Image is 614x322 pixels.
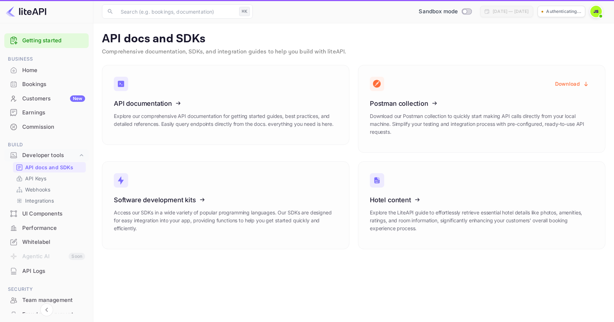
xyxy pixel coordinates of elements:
div: Performance [4,221,89,235]
div: [DATE] — [DATE] [493,8,529,15]
span: Build [4,141,89,149]
p: API Keys [25,175,46,182]
div: Bookings [22,80,85,89]
div: Home [22,66,85,75]
a: API Logs [4,264,89,278]
h3: Software development kits [114,196,338,204]
div: API Keys [13,173,86,184]
button: Download [551,77,594,91]
img: John Sutton [590,6,602,17]
div: Developer tools [22,151,78,160]
span: Business [4,55,89,63]
span: Sandbox mode [419,8,458,16]
p: Download our Postman collection to quickly start making API calls directly from your local machin... [370,112,594,136]
a: CustomersNew [4,92,89,105]
p: Authenticating... [546,8,581,15]
a: API documentationExplore our comprehensive API documentation for getting started guides, best pra... [102,65,349,145]
div: ⌘K [239,7,250,16]
div: Team management [22,296,85,304]
div: API docs and SDKs [13,162,86,172]
a: Webhooks [16,186,83,193]
p: Comprehensive documentation, SDKs, and integration guides to help you build with liteAPI. [102,48,605,56]
a: Fraud management [4,308,89,321]
div: Earnings [4,106,89,120]
a: Getting started [22,37,85,45]
div: Getting started [4,33,89,48]
p: Access our SDKs in a wide variety of popular programming languages. Our SDKs are designed for eas... [114,209,338,232]
div: Developer tools [4,149,89,162]
img: LiteAPI logo [6,6,46,17]
div: Team management [4,293,89,307]
a: API Keys [16,175,83,182]
div: Webhooks [13,184,86,195]
div: Integrations [13,195,86,206]
a: Performance [4,221,89,235]
div: CustomersNew [4,92,89,106]
div: New [70,95,85,102]
a: Whitelabel [4,235,89,248]
div: API Logs [22,267,85,275]
a: Earnings [4,106,89,119]
div: Bookings [4,77,89,91]
h3: Hotel content [370,196,594,204]
a: API docs and SDKs [16,164,83,171]
div: Customers [22,95,85,103]
div: Performance [22,224,85,232]
a: Hotel contentExplore the LiteAPI guide to effortlessly retrieve essential hotel details like phot... [358,161,605,249]
div: UI Components [22,210,85,218]
a: Bookings [4,77,89,91]
p: Integrations [25,197,54,204]
p: Webhooks [25,186,50,193]
button: Collapse navigation [40,303,53,316]
div: UI Components [4,207,89,221]
div: API Logs [4,264,89,278]
p: Explore our comprehensive API documentation for getting started guides, best practices, and detai... [114,112,338,128]
a: Software development kitsAccess our SDKs in a wide variety of popular programming languages. Our ... [102,161,349,249]
p: API docs and SDKs [25,164,74,171]
div: Switch to Production mode [416,8,474,16]
div: Commission [22,123,85,131]
a: Team management [4,293,89,307]
div: Whitelabel [22,238,85,246]
input: Search (e.g. bookings, documentation) [116,4,236,19]
h3: API documentation [114,100,338,107]
h3: Postman collection [370,100,594,107]
div: Earnings [22,109,85,117]
a: Home [4,63,89,77]
p: API docs and SDKs [102,32,605,46]
a: Commission [4,120,89,133]
div: Home [4,63,89,77]
span: Security [4,285,89,293]
a: Integrations [16,197,83,204]
div: Fraud management [22,311,85,319]
a: UI Components [4,207,89,220]
div: Whitelabel [4,235,89,249]
p: Explore the LiteAPI guide to effortlessly retrieve essential hotel details like photos, amenities... [370,209,594,232]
